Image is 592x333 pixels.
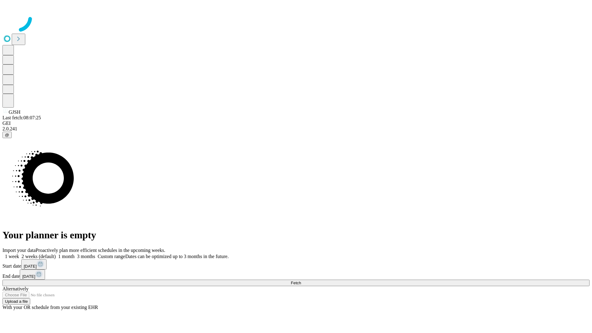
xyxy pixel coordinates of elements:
[2,298,30,305] button: Upload a file
[2,286,28,291] span: Alternatively
[291,281,301,285] span: Fetch
[2,115,41,120] span: Last fetch: 08:07:25
[125,254,228,259] span: Dates can be optimized up to 3 months in the future.
[2,126,590,132] div: 2.0.241
[21,259,47,269] button: [DATE]
[2,269,590,280] div: End date
[2,248,36,253] span: Import your data
[98,254,125,259] span: Custom range
[24,264,37,269] span: [DATE]
[2,259,590,269] div: Start date
[58,254,75,259] span: 1 month
[2,280,590,286] button: Fetch
[9,109,20,115] span: GJSH
[36,248,165,253] span: Proactively plan more efficient schedules in the upcoming weeks.
[2,132,12,138] button: @
[2,229,590,241] h1: Your planner is empty
[22,274,35,279] span: [DATE]
[20,269,45,280] button: [DATE]
[77,254,95,259] span: 3 months
[22,254,56,259] span: 2 weeks (default)
[5,133,9,137] span: @
[2,121,590,126] div: GEI
[5,254,19,259] span: 1 week
[2,305,98,310] span: With your OR schedule from your existing EHR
